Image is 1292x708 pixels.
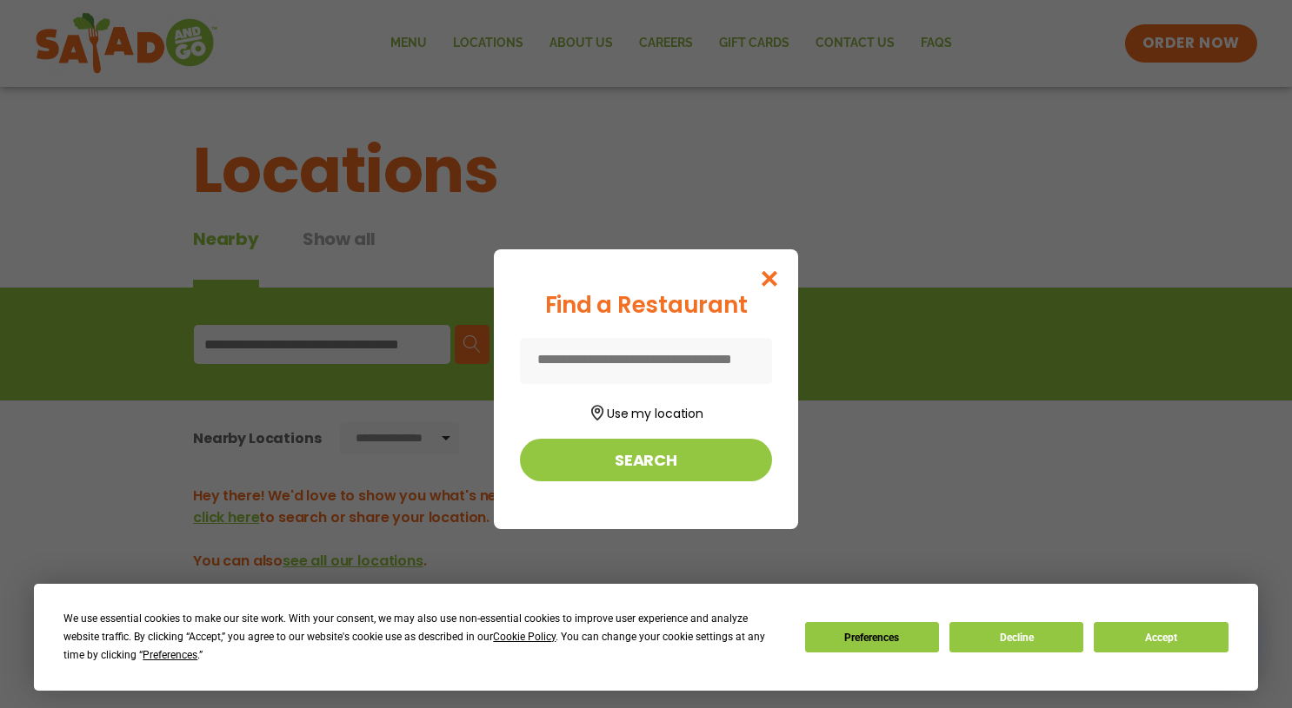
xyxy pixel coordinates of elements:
[520,288,772,322] div: Find a Restaurant
[742,249,798,308] button: Close modal
[1094,622,1228,652] button: Accept
[493,631,556,643] span: Cookie Policy
[143,649,197,661] span: Preferences
[520,400,772,423] button: Use my location
[805,622,939,652] button: Preferences
[949,622,1083,652] button: Decline
[34,584,1258,691] div: Cookie Consent Prompt
[520,439,772,481] button: Search
[63,610,783,665] div: We use essential cookies to make our site work. With your consent, we may also use non-essential ...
